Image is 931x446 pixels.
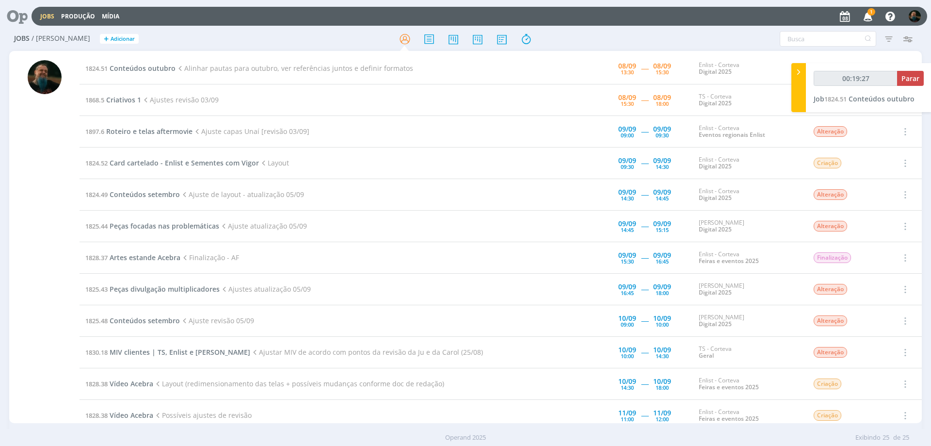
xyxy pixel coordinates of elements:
a: Digital 2025 [699,288,732,297]
a: 1825.48Conteúdos setembro [85,316,180,325]
span: Artes estande Acebra [110,253,180,262]
div: TS - Corteva [699,93,799,107]
div: 11/09 [618,410,636,416]
input: Busca [780,31,876,47]
span: 1825.48 [85,316,108,325]
span: 25 [902,433,909,443]
div: 09/09 [618,252,636,259]
a: Feiras e eventos 2025 [699,257,759,265]
span: Conteúdos setembro [110,190,180,199]
span: 1830.18 [85,348,108,357]
span: 1825.44 [85,222,108,231]
a: 1830.18MIV clientes | TS, Enlist e [PERSON_NAME] [85,347,250,357]
span: + [104,34,109,44]
button: +Adicionar [100,34,139,44]
span: Conteúdos setembro [110,316,180,325]
span: Alteração [814,284,847,295]
div: Enlist - Corteva [699,188,799,202]
span: ----- [641,316,648,325]
span: Layout [259,158,289,167]
span: Alteração [814,315,847,326]
span: ----- [641,253,648,262]
span: 1824.51 [824,95,847,103]
span: 1828.37 [85,253,108,262]
div: TS - Corteva [699,346,799,360]
span: ----- [641,127,648,136]
div: 18:00 [656,101,669,106]
span: 1824.49 [85,190,108,199]
span: Vídeo Acebra [110,379,153,388]
div: 09/09 [653,252,671,259]
div: Enlist - Corteva [699,125,799,139]
span: Alteração [814,126,847,137]
div: Enlist - Corteva [699,377,799,391]
span: Criação [814,158,841,168]
a: Digital 2025 [699,99,732,107]
div: 14:30 [621,385,634,390]
a: 1828.38Vídeo Acebra [85,379,153,388]
span: Ajustes revisão 03/09 [141,95,219,104]
button: Parar [897,71,924,86]
span: ----- [641,158,648,167]
button: Mídia [99,13,122,20]
div: 10/09 [618,315,636,322]
span: MIV clientes | TS, Enlist e [PERSON_NAME] [110,347,250,357]
a: 1828.37Artes estande Acebra [85,253,180,262]
div: 13:30 [621,69,634,75]
div: Enlist - Corteva [699,156,799,170]
span: Ajustes atualização 05/09 [220,284,311,294]
a: Digital 2025 [699,194,732,202]
a: 1897.6Roteiro e telas aftermovie [85,127,193,136]
span: ----- [641,379,648,388]
div: 08/09 [653,94,671,101]
div: 10/09 [653,347,671,353]
a: Eventos regionais Enlist [699,131,765,139]
a: Feiras e eventos 2025 [699,414,759,423]
span: Jobs [14,34,30,43]
span: Criação [814,379,841,389]
div: 14:45 [656,196,669,201]
div: 14:30 [656,164,669,169]
div: [PERSON_NAME] [699,219,799,233]
div: 15:30 [656,69,669,75]
a: Digital 2025 [699,162,732,170]
span: Ajuste de layout - atualização 05/09 [180,190,304,199]
span: Parar [901,74,919,83]
div: 10/09 [653,315,671,322]
div: 15:15 [656,227,669,232]
div: 14:30 [621,196,634,201]
div: 10/09 [653,378,671,385]
span: Alinhar pautas para outubro, ver referências juntos e definir formatos [176,64,413,73]
a: Job1824.51Conteúdos outubro [814,94,915,103]
span: Ajuste capas Unaí [revisão 03/09] [193,127,309,136]
a: Digital 2025 [699,67,732,76]
span: Layout (redimensionamento das telas + possíveis mudanças conforme doc de redação) [153,379,444,388]
span: Finalização [814,252,851,263]
div: 15:30 [621,101,634,106]
span: Exibindo [855,433,881,443]
div: 09/09 [618,283,636,290]
span: ----- [641,221,648,231]
a: 1825.44Peças focadas nas problemáticas [85,221,219,231]
button: Produção [58,13,98,20]
div: 09/09 [653,157,671,164]
span: Conteúdos outubro [849,94,915,103]
span: Alteração [814,221,847,231]
a: Produção [61,12,95,20]
div: 09:00 [621,322,634,327]
div: 08/09 [618,94,636,101]
div: [PERSON_NAME] [699,282,799,297]
a: 1825.43Peças divulgação multiplicadores [85,284,220,294]
span: Peças divulgação multiplicadores [110,284,220,294]
span: 1824.52 [85,159,108,167]
a: 1828.38Vídeo Acebra [85,411,153,420]
span: Ajuste revisão 05/09 [180,316,254,325]
span: Vídeo Acebra [110,411,153,420]
span: Roteiro e telas aftermovie [106,127,193,136]
span: 1828.38 [85,380,108,388]
span: Possíveis ajustes de revisão [153,411,252,420]
div: 18:00 [656,290,669,296]
button: 1 [857,8,877,25]
span: ----- [641,95,648,104]
a: Jobs [40,12,54,20]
